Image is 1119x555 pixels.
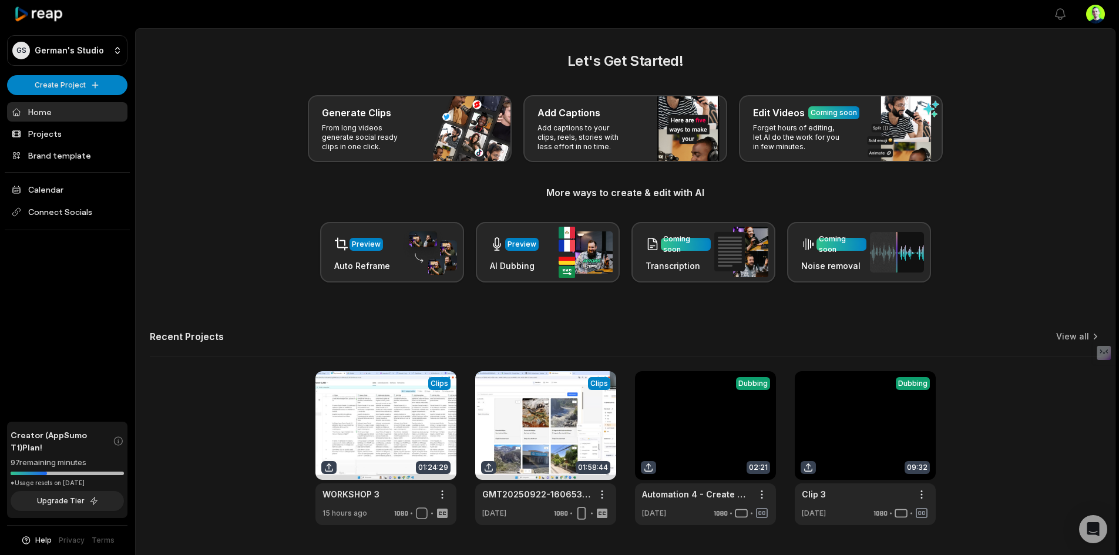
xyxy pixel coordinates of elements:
p: From long videos generate social ready clips in one click. [322,123,413,152]
div: Preview [352,239,381,250]
div: Preview [508,239,536,250]
span: Connect Socials [7,201,127,223]
span: Help [35,535,52,546]
img: transcription.png [714,227,768,277]
a: Calendar [7,180,127,199]
div: Open Intercom Messenger [1079,515,1107,543]
div: Coming soon [819,234,864,255]
div: Coming soon [663,234,708,255]
span: Creator (AppSumo T1) Plan! [11,429,113,453]
a: GMT20250922-160653_Recording_1920x1080 [482,488,590,500]
a: WORKSHOP 3 [322,488,379,500]
p: Forget hours of editing, let AI do the work for you in few minutes. [753,123,844,152]
a: Brand template [7,146,127,165]
img: ai_dubbing.png [559,227,613,278]
h2: Recent Projects [150,331,224,342]
p: German's Studio [35,45,104,56]
h3: Generate Clips [322,106,391,120]
a: Projects [7,124,127,143]
p: Add captions to your clips, reels, stories with less effort in no time. [537,123,629,152]
button: Create Project [7,75,127,95]
a: Clip 3 [802,488,826,500]
h3: Noise removal [801,260,866,272]
a: Home [7,102,127,122]
div: 97 remaining minutes [11,457,124,469]
div: GS [12,42,30,59]
img: noise_removal.png [870,232,924,273]
h3: AI Dubbing [490,260,539,272]
h3: Transcription [646,260,711,272]
a: Automation 4 - Create Quotation [642,488,750,500]
h3: Add Captions [537,106,600,120]
h3: Edit Videos [753,106,805,120]
h2: Let's Get Started! [150,51,1101,72]
h3: More ways to create & edit with AI [150,186,1101,200]
a: Privacy [59,535,85,546]
button: Upgrade Tier [11,491,124,511]
h3: Auto Reframe [334,260,390,272]
a: View all [1056,331,1089,342]
button: Help [21,535,52,546]
a: Terms [92,535,115,546]
img: auto_reframe.png [403,230,457,275]
div: Coming soon [811,107,857,118]
div: *Usage resets on [DATE] [11,479,124,487]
